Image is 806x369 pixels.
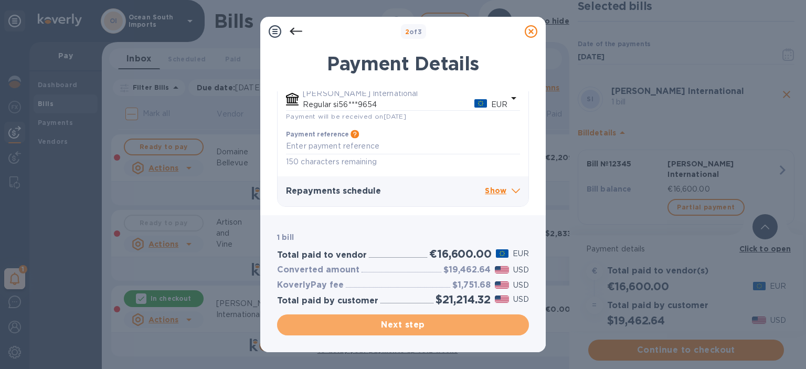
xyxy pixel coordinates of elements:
[405,28,409,36] span: 2
[513,248,529,259] p: EUR
[405,28,422,36] b: of 3
[286,131,348,138] h3: Payment reference
[491,99,507,110] p: EUR
[286,156,520,168] p: 150 characters remaining
[277,265,359,275] h3: Converted amount
[286,186,485,196] h3: Repayments schedule
[513,280,529,291] p: USD
[303,99,474,110] p: Regular si56***9654
[285,319,521,331] span: Next step
[485,185,520,198] p: Show
[277,52,529,75] h1: Payment Details
[277,314,529,335] button: Next step
[495,296,509,303] img: USD
[286,112,406,120] span: Payment will be received on [DATE]
[429,247,491,260] h2: €16,600.00
[513,265,529,276] p: USD
[277,250,367,260] h3: Total paid to vendor
[303,88,507,99] p: [PERSON_NAME] International
[277,280,344,290] h3: KoverlyPay fee
[513,294,529,305] p: USD
[495,266,509,273] img: USD
[452,280,491,290] h3: $1,751.68
[495,281,509,289] img: USD
[443,265,491,275] h3: $19,462.64
[277,233,294,241] b: 1 bill
[436,293,491,306] h2: $21,214.32
[277,296,378,306] h3: Total paid by customer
